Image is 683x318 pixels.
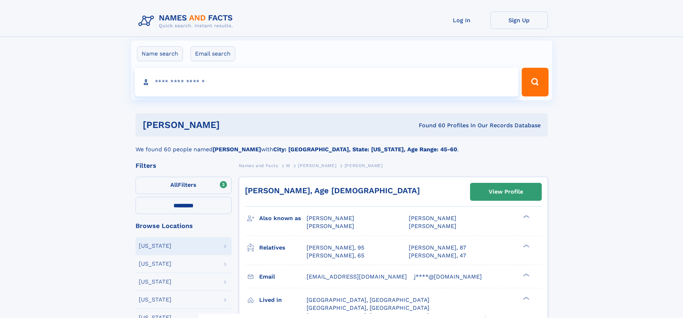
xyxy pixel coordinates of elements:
span: All [170,181,178,188]
b: [PERSON_NAME] [213,146,261,153]
span: [PERSON_NAME] [409,215,456,222]
div: View Profile [489,184,523,200]
div: We found 60 people named with . [136,137,548,154]
div: Filters [136,162,232,169]
div: [US_STATE] [139,261,171,267]
label: Name search [137,46,183,61]
div: [US_STATE] [139,243,171,249]
span: [PERSON_NAME] [307,215,354,222]
span: [PERSON_NAME] [409,223,456,229]
a: Log In [433,11,490,29]
div: Found 60 Profiles In Our Records Database [319,122,541,129]
div: Browse Locations [136,223,232,229]
a: [PERSON_NAME], 95 [307,244,364,252]
span: [PERSON_NAME] [307,223,354,229]
div: [US_STATE] [139,279,171,285]
button: Search Button [522,68,548,96]
span: [GEOGRAPHIC_DATA], [GEOGRAPHIC_DATA] [307,304,430,311]
a: [PERSON_NAME], Age [DEMOGRAPHIC_DATA] [245,186,420,195]
input: search input [135,68,519,96]
img: Logo Names and Facts [136,11,239,31]
span: [EMAIL_ADDRESS][DOMAIN_NAME] [307,273,407,280]
a: Names and Facts [239,161,278,170]
a: [PERSON_NAME] [298,161,336,170]
div: ❯ [521,296,530,300]
label: Filters [136,177,232,194]
b: City: [GEOGRAPHIC_DATA], State: [US_STATE], Age Range: 45-60 [273,146,457,153]
span: [PERSON_NAME] [345,163,383,168]
div: ❯ [521,272,530,277]
h1: [PERSON_NAME] [143,120,319,129]
h3: Lived in [259,294,307,306]
a: View Profile [470,183,541,200]
label: Email search [190,46,235,61]
h3: Email [259,271,307,283]
span: [PERSON_NAME] [298,163,336,168]
a: [PERSON_NAME], 87 [409,244,466,252]
h3: Relatives [259,242,307,254]
div: ❯ [521,243,530,248]
a: [PERSON_NAME], 65 [307,252,364,260]
h3: Also known as [259,212,307,224]
span: M [286,163,290,168]
div: ❯ [521,214,530,219]
a: Sign Up [490,11,548,29]
span: [GEOGRAPHIC_DATA], [GEOGRAPHIC_DATA] [307,296,430,303]
a: [PERSON_NAME], 47 [409,252,466,260]
div: [US_STATE] [139,297,171,303]
a: M [286,161,290,170]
